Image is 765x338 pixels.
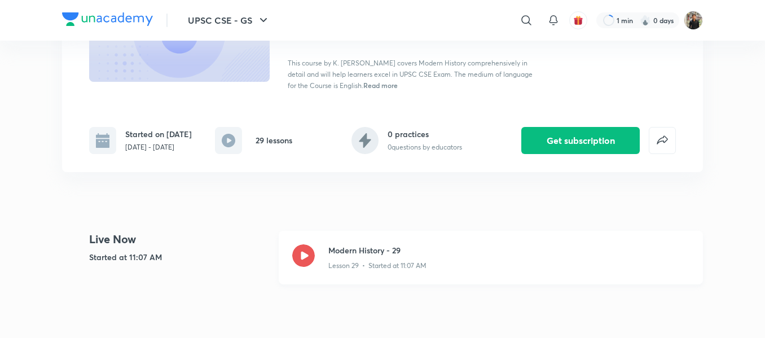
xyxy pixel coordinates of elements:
[573,15,583,25] img: avatar
[363,81,398,90] span: Read more
[89,251,270,263] h5: Started at 11:07 AM
[181,9,277,32] button: UPSC CSE - GS
[125,142,192,152] p: [DATE] - [DATE]
[62,12,153,26] img: Company Logo
[89,231,270,248] h4: Live Now
[256,134,292,146] h6: 29 lessons
[649,127,676,154] button: false
[569,11,587,29] button: avatar
[328,261,427,271] p: Lesson 29 • Started at 11:07 AM
[62,12,153,29] a: Company Logo
[388,128,462,140] h6: 0 practices
[388,142,462,152] p: 0 questions by educators
[125,128,192,140] h6: Started on [DATE]
[279,231,703,298] a: Modern History - 29Lesson 29 • Started at 11:07 AM
[288,59,533,90] span: This course by K. [PERSON_NAME] covers Modern History comprehensively in detail and will help lea...
[521,127,640,154] button: Get subscription
[328,244,689,256] h3: Modern History - 29
[684,11,703,30] img: Yudhishthir
[640,15,651,26] img: streak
